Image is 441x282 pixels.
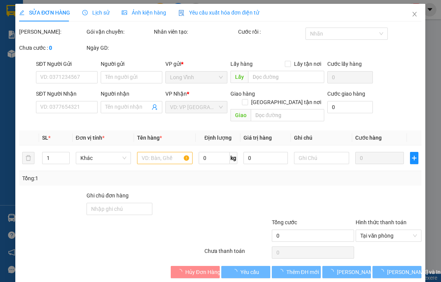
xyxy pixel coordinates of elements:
input: 0 [356,152,404,164]
button: Yêu cầu [221,266,270,278]
input: VD: Bàn, Ghế [137,152,193,164]
span: Cước hàng [356,135,382,141]
div: Chưa thanh toán [204,247,271,260]
span: Lịch sử [82,10,109,16]
span: Đơn vị tính [76,135,105,141]
div: Chưa cước : [19,44,85,52]
span: plus [411,155,418,161]
button: Close [404,4,426,25]
span: Giao hàng [230,91,255,97]
span: SL [42,135,48,141]
th: Ghi chú [291,130,353,145]
span: Lấy tận nơi [291,60,325,68]
span: Yêu cầu xuất hóa đơn điện tử [178,10,259,16]
span: Giao [230,109,251,121]
span: VP Nhận [166,91,187,97]
div: Người nhận [101,90,163,98]
span: Ảnh kiện hàng [122,10,166,16]
div: VP gửi [166,60,227,68]
span: Lấy [230,71,248,83]
input: Dọc đường [248,71,325,83]
span: picture [122,10,127,15]
span: loading [232,269,241,274]
div: [PERSON_NAME]: [19,28,85,36]
span: [PERSON_NAME] thay đổi [337,268,398,276]
span: Tổng cước [272,219,297,225]
input: Dọc đường [251,109,325,121]
span: loading [379,269,387,274]
button: Hủy Đơn Hàng [171,266,220,278]
label: Cước giao hàng [328,91,366,97]
input: Cước giao hàng [328,101,373,113]
span: user-add [152,104,158,110]
span: Yêu cầu [241,268,260,276]
button: Thêm ĐH mới [272,266,321,278]
span: Hủy Đơn Hàng [185,268,220,276]
span: Long Vĩnh [170,72,223,83]
label: Cước lấy hàng [328,61,362,67]
span: clock-circle [82,10,88,15]
button: [PERSON_NAME] và In [373,266,422,278]
input: Ghi chú đơn hàng [87,203,152,215]
span: loading [328,269,337,274]
span: SỬA ĐƠN HÀNG [19,10,70,16]
span: Định lượng [204,135,232,141]
span: [GEOGRAPHIC_DATA] tận nơi [248,98,325,106]
span: kg [230,152,237,164]
div: SĐT Người Gửi [36,60,98,68]
label: Ghi chú đơn hàng [87,192,129,199]
span: Thêm ĐH mới [286,268,319,276]
div: Nhân viên tạo: [154,28,237,36]
div: Tổng: 1 [22,174,171,183]
div: Cước rồi : [238,28,304,36]
div: SĐT Người Nhận [36,90,98,98]
span: Tại văn phòng [361,230,417,241]
span: Lấy hàng [230,61,253,67]
b: 0 [49,45,52,51]
span: Khác [80,152,127,164]
span: close [412,11,418,17]
span: edit [19,10,24,15]
button: [PERSON_NAME] thay đổi [322,266,371,278]
span: Giá trị hàng [243,135,272,141]
span: [PERSON_NAME] và In [387,268,441,276]
button: delete [22,152,34,164]
div: Ngày GD: [87,44,152,52]
div: Gói vận chuyển: [87,28,152,36]
button: plus [410,152,419,164]
span: Tên hàng [137,135,162,141]
span: loading [278,269,286,274]
div: Người gửi [101,60,163,68]
span: loading [177,269,185,274]
input: Cước lấy hàng [328,71,373,83]
img: icon [178,10,185,16]
label: Hình thức thanh toán [356,219,407,225]
input: Ghi Chú [294,152,350,164]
